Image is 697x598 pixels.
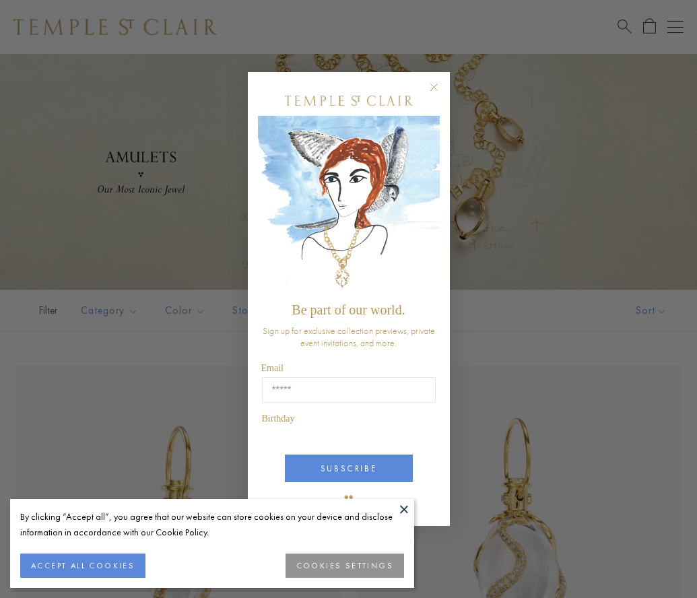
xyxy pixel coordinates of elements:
button: SUBSCRIBE [285,455,413,482]
input: Email [262,377,436,403]
button: Close dialog [432,86,449,102]
span: Sign up for exclusive collection previews, private event invitations, and more. [263,325,435,349]
span: Email [261,363,284,373]
img: c4a9eb12-d91a-4d4a-8ee0-386386f4f338.jpeg [258,116,440,296]
div: By clicking “Accept all”, you agree that our website can store cookies on your device and disclos... [20,509,404,540]
img: Temple St. Clair [285,96,413,106]
span: Birthday [262,413,295,424]
img: TSC [335,486,362,512]
button: ACCEPT ALL COOKIES [20,554,145,578]
span: Be part of our world. [292,302,405,317]
button: COOKIES SETTINGS [286,554,404,578]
